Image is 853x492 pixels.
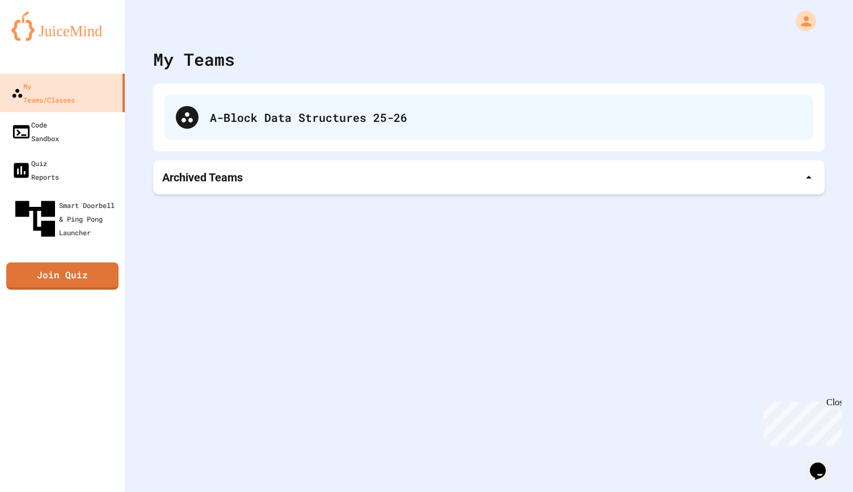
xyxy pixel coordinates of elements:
div: Code Sandbox [11,118,59,145]
div: My Teams/Classes [11,79,75,107]
div: Quiz Reports [11,156,59,184]
div: Smart Doorbell & Ping Pong Launcher [11,195,120,243]
iframe: chat widget [759,397,842,446]
div: My Teams [153,46,235,72]
div: Chat with us now!Close [5,5,78,72]
a: Join Quiz [6,262,119,290]
div: A-Block Data Structures 25-26 [210,109,802,126]
img: logo-orange.svg [11,11,113,41]
div: My Account [784,8,819,34]
iframe: chat widget [805,447,842,481]
p: Archived Teams [162,169,243,185]
div: A-Block Data Structures 25-26 [164,95,813,140]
